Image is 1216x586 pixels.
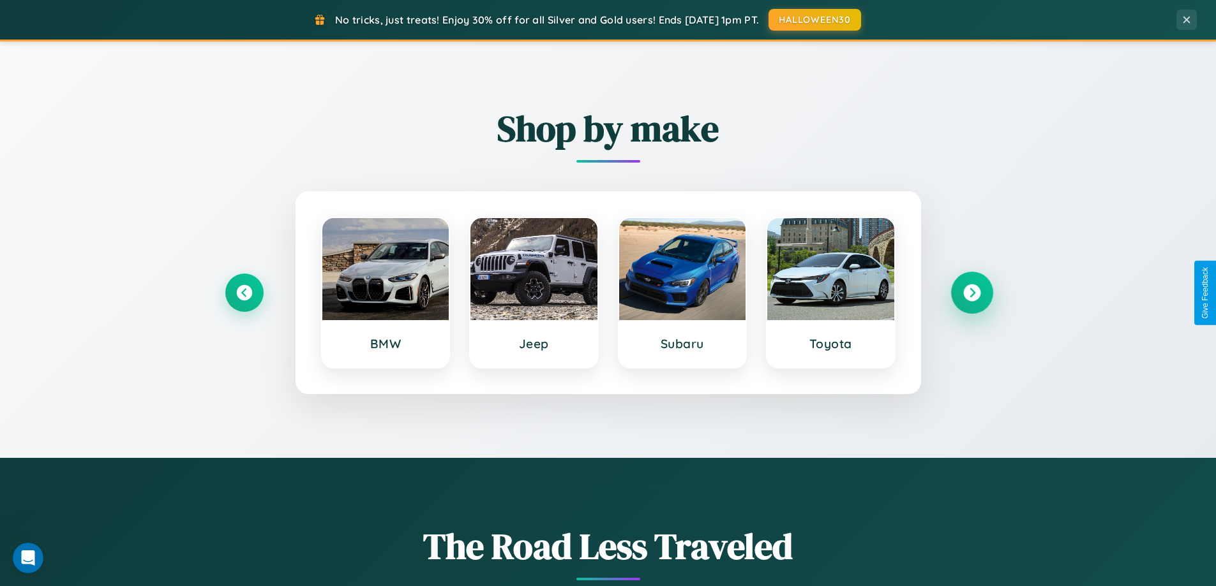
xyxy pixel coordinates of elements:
button: HALLOWEEN30 [769,9,861,31]
iframe: Intercom live chat [13,543,43,573]
h1: The Road Less Traveled [225,522,991,571]
h3: BMW [335,336,437,351]
div: Give Feedback [1201,267,1210,319]
h3: Toyota [780,336,882,351]
span: No tricks, just treats! Enjoy 30% off for all Silver and Gold users! Ends [DATE] 1pm PT. [335,13,759,26]
h3: Subaru [632,336,733,351]
h3: Jeep [483,336,585,351]
h2: Shop by make [225,104,991,153]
